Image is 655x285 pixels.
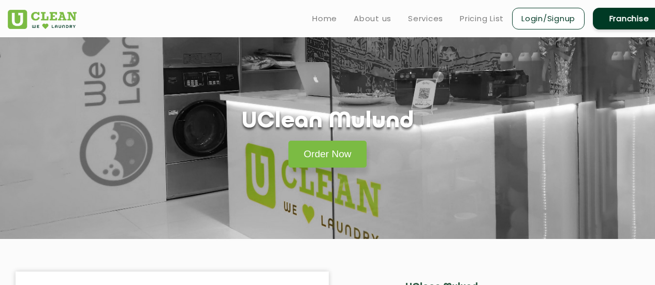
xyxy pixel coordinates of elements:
a: About us [354,12,391,25]
a: Order Now [288,141,367,168]
a: Pricing List [460,12,504,25]
a: Login/Signup [512,8,585,29]
a: Services [408,12,443,25]
img: UClean Laundry and Dry Cleaning [8,10,77,29]
a: Home [312,12,337,25]
h1: UClean Mulund [242,109,414,135]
